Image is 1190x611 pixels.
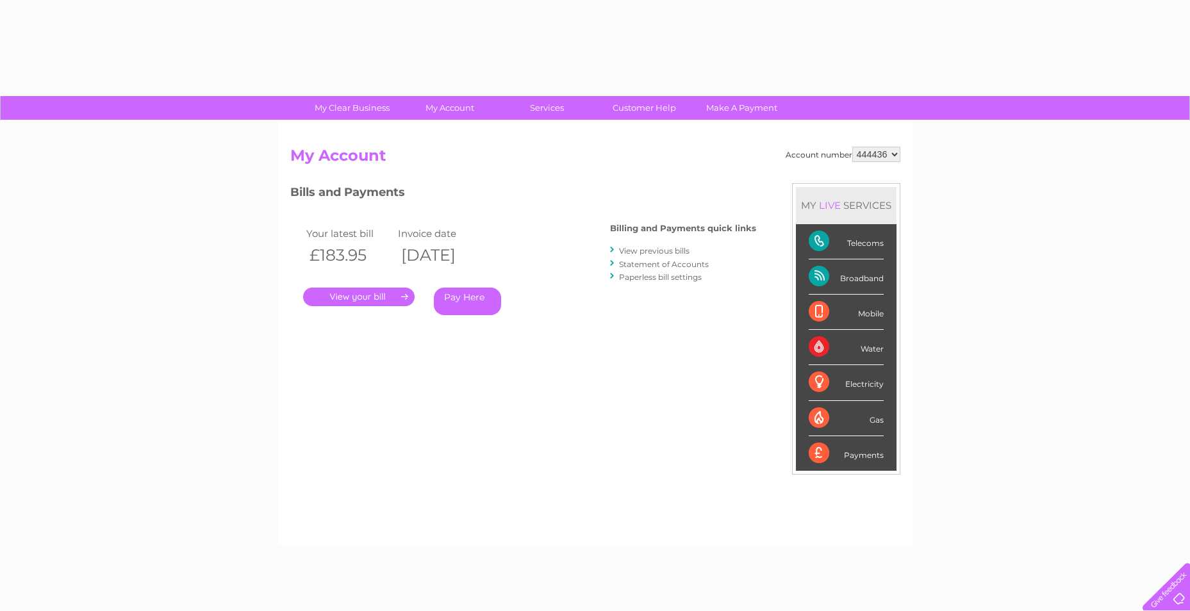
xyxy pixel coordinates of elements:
[434,288,501,315] a: Pay Here
[591,96,697,120] a: Customer Help
[619,246,690,256] a: View previous bills
[809,295,884,330] div: Mobile
[303,225,395,242] td: Your latest bill
[809,224,884,259] div: Telecoms
[809,259,884,295] div: Broadband
[290,183,756,206] h3: Bills and Payments
[395,242,487,268] th: [DATE]
[619,259,709,269] a: Statement of Accounts
[796,187,897,224] div: MY SERVICES
[303,242,395,268] th: £183.95
[809,436,884,471] div: Payments
[619,272,702,282] a: Paperless bill settings
[395,225,487,242] td: Invoice date
[303,288,415,306] a: .
[809,330,884,365] div: Water
[610,224,756,233] h4: Billing and Payments quick links
[494,96,600,120] a: Services
[816,199,843,211] div: LIVE
[397,96,502,120] a: My Account
[299,96,405,120] a: My Clear Business
[290,147,900,171] h2: My Account
[786,147,900,162] div: Account number
[809,365,884,400] div: Electricity
[809,401,884,436] div: Gas
[689,96,795,120] a: Make A Payment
